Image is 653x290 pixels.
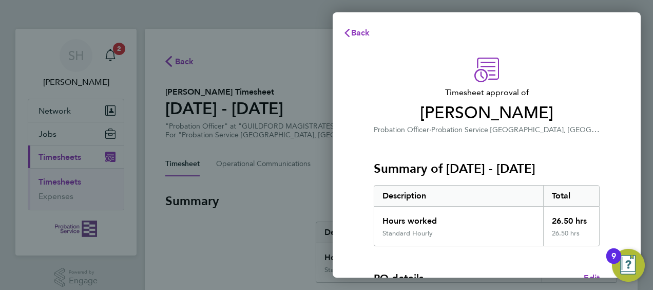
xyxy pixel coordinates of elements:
button: Open Resource Center, 9 new notifications [612,249,645,282]
button: Back [333,23,380,43]
div: Total [543,186,600,206]
h3: Summary of [DATE] - [DATE] [374,160,600,177]
span: [PERSON_NAME] [374,103,600,123]
div: 26.50 hrs [543,207,600,229]
div: 26.50 hrs [543,229,600,246]
span: Probation Officer [374,125,429,134]
div: Summary of 25 - 31 Aug 2025 [374,185,600,246]
h4: PO details [374,271,424,285]
div: 9 [611,256,616,269]
span: Timesheet approval of [374,86,600,99]
span: · [429,125,431,134]
div: Hours worked [374,207,543,229]
div: Standard Hourly [382,229,433,238]
div: Description [374,186,543,206]
span: Back [351,28,370,38]
a: Edit [584,272,600,284]
span: Edit [584,273,600,283]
